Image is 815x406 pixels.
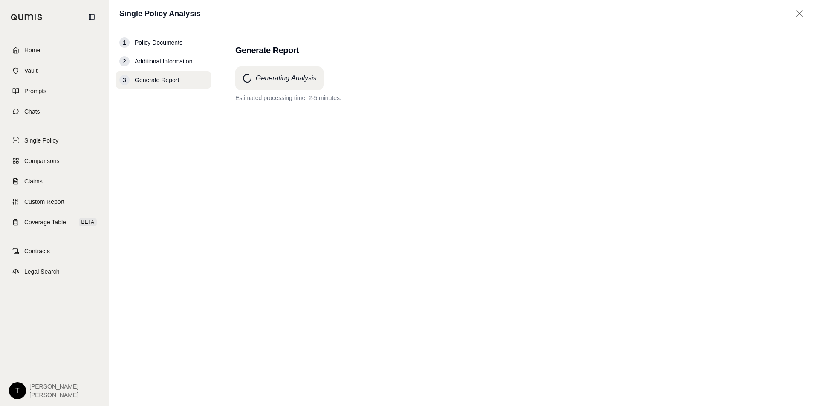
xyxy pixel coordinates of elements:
[6,192,104,211] a: Custom Report
[135,76,179,84] span: Generate Report
[6,102,104,121] a: Chats
[135,38,182,47] span: Policy Documents
[24,177,43,186] span: Claims
[24,267,60,276] span: Legal Search
[256,73,317,83] h4: Generating Analysis
[135,57,192,66] span: Additional Information
[79,218,97,226] span: BETA
[6,152,104,170] a: Comparisons
[9,382,26,399] div: T
[119,75,130,85] div: 3
[6,131,104,150] a: Single Policy
[235,44,798,56] h2: Generate Report
[29,382,78,391] span: [PERSON_NAME]
[6,61,104,80] a: Vault
[6,41,104,60] a: Home
[24,107,40,116] span: Chats
[24,247,50,255] span: Contracts
[24,87,46,95] span: Prompts
[6,82,104,100] a: Prompts
[24,46,40,54] span: Home
[119,8,200,20] h1: Single Policy Analysis
[24,157,59,165] span: Comparisons
[6,242,104,260] a: Contracts
[119,37,130,48] div: 1
[119,56,130,66] div: 2
[6,213,104,232] a: Coverage TableBETA
[24,218,66,226] span: Coverage Table
[11,14,43,20] img: Qumis Logo
[24,197,64,206] span: Custom Report
[235,94,798,102] p: Estimated processing time: 2-5 minutes.
[6,262,104,281] a: Legal Search
[29,391,78,399] span: [PERSON_NAME]
[24,136,58,145] span: Single Policy
[6,172,104,191] a: Claims
[85,10,98,24] button: Collapse sidebar
[24,66,38,75] span: Vault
